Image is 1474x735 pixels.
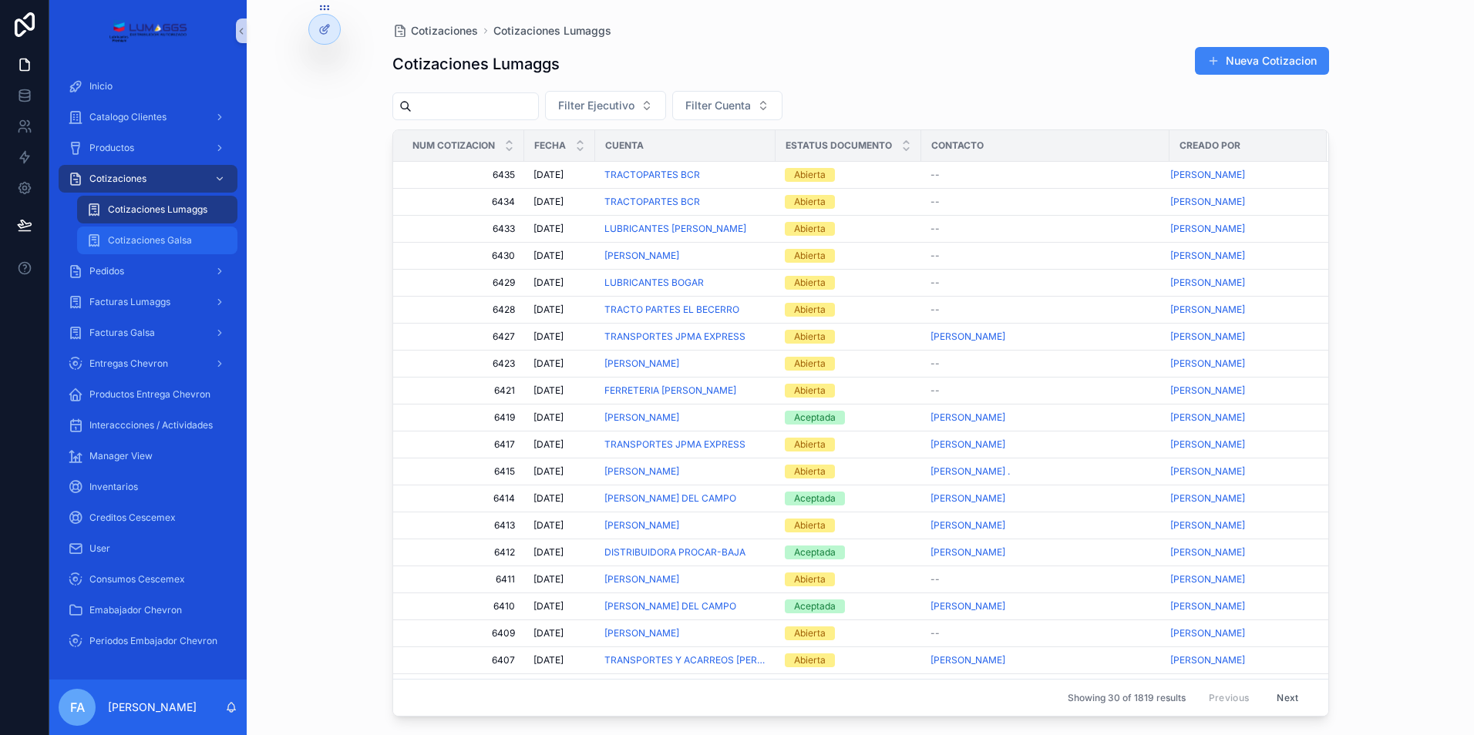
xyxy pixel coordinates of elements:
a: [PERSON_NAME] [1170,331,1245,343]
a: [PERSON_NAME] [604,357,766,370]
a: [PERSON_NAME] [1170,169,1245,181]
a: Abierta [785,222,912,236]
a: [PERSON_NAME] [1170,250,1245,262]
span: [PERSON_NAME] [1170,519,1245,532]
div: Abierta [794,249,826,263]
a: [PERSON_NAME] [1170,357,1308,370]
a: Interaccciones / Actividades [59,411,237,439]
a: [PERSON_NAME] [1170,546,1245,559]
a: [PERSON_NAME] [1170,411,1245,424]
a: -- [931,250,1160,262]
div: Abierta [794,465,826,478]
a: 6411 [412,573,515,586]
a: [PERSON_NAME] [1170,277,1308,289]
a: Emabajador Chevron [59,596,237,624]
a: [PERSON_NAME] [1170,438,1245,451]
a: [DATE] [533,250,586,262]
a: [PERSON_NAME] [604,250,766,262]
a: TRACTOPARTES BCR [604,196,700,208]
a: LUBRICANTES BOGAR [604,277,704,289]
a: [DATE] [533,465,586,478]
span: Emabajador Chevron [89,604,182,616]
a: [PERSON_NAME] [931,492,1160,505]
a: Facturas Galsa [59,319,237,347]
span: Inicio [89,80,113,92]
a: [PERSON_NAME] [931,331,1160,343]
span: -- [931,196,940,208]
a: LUBRICANTES [PERSON_NAME] [604,223,766,235]
a: [PERSON_NAME] [1170,169,1308,181]
span: TRACTO PARTES EL BECERRO [604,304,739,316]
a: [PERSON_NAME] [604,573,679,586]
a: [PERSON_NAME] [604,411,766,424]
span: [DATE] [533,573,564,586]
a: Abierta [785,572,912,586]
a: 6412 [412,546,515,559]
a: DISTRIBUIDORA PROCAR-BAJA [604,546,766,559]
a: Abierta [785,195,912,209]
span: Filter Ejecutivo [558,98,634,113]
a: [PERSON_NAME] [931,546,1160,559]
span: -- [931,223,940,235]
a: [DATE] [533,196,586,208]
span: 6428 [412,304,515,316]
a: [PERSON_NAME] [931,546,1005,559]
a: [DATE] [533,546,586,559]
span: [PERSON_NAME] [931,331,1005,343]
a: 6435 [412,169,515,181]
a: [PERSON_NAME] [604,519,679,532]
span: Productos Entrega Chevron [89,388,210,401]
span: [PERSON_NAME] [931,600,1005,612]
span: [DATE] [533,223,564,235]
a: [PERSON_NAME] [1170,331,1308,343]
a: Inicio [59,72,237,100]
a: [PERSON_NAME] DEL CAMPO [604,600,736,612]
div: Aceptada [794,492,836,505]
span: Interaccciones / Actividades [89,419,213,431]
a: 6413 [412,519,515,532]
span: [DATE] [533,411,564,424]
a: [PERSON_NAME] [604,357,679,370]
button: Select Button [545,91,666,120]
a: -- [931,169,1160,181]
a: 6419 [412,411,515,424]
img: App logo [109,18,187,43]
a: [PERSON_NAME] [1170,357,1245,370]
span: 6430 [412,250,515,262]
a: Cotizaciones Galsa [77,227,237,254]
a: Abierta [785,168,912,182]
a: [PERSON_NAME] [931,519,1160,532]
a: 6433 [412,223,515,235]
a: Cotizaciones [392,23,478,39]
a: Aceptada [785,599,912,613]
a: Productos [59,134,237,162]
a: Abierta [785,626,912,640]
a: [PERSON_NAME] [604,250,679,262]
span: 6434 [412,196,515,208]
span: [DATE] [533,196,564,208]
span: Cotizaciones [89,173,146,185]
a: 6421 [412,384,515,397]
a: Aceptada [785,545,912,559]
a: Cotizaciones [59,165,237,193]
span: [PERSON_NAME] . [931,465,1010,478]
a: -- [931,277,1160,289]
span: Entregas Chevron [89,357,168,370]
a: [PERSON_NAME] [1170,465,1245,478]
a: 6417 [412,438,515,451]
a: Manager View [59,442,237,470]
span: [DATE] [533,277,564,289]
span: TRANSPORTES JPMA EXPRESS [604,438,745,451]
span: [PERSON_NAME] [1170,573,1245,586]
span: Productos [89,142,134,154]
